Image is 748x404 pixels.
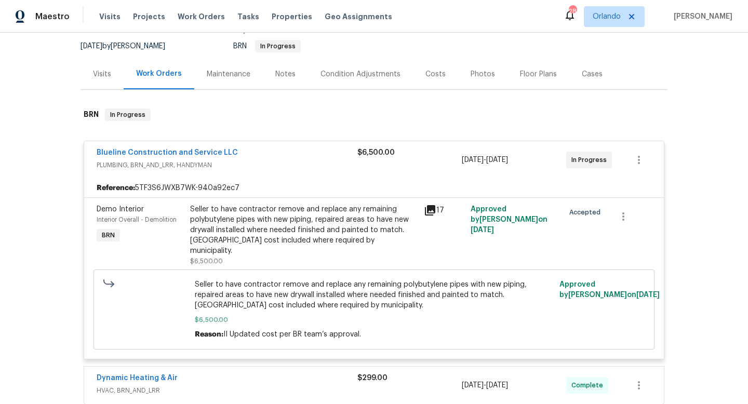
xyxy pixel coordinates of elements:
span: Approved by [PERSON_NAME] on [559,281,660,299]
div: Notes [275,69,296,79]
span: Demo Interior [97,206,144,213]
div: Work Orders [136,69,182,79]
div: Condition Adjustments [320,69,400,79]
div: Photos [471,69,495,79]
div: Costs [425,69,446,79]
span: [DATE] [462,382,484,389]
span: - [462,155,508,165]
span: BRN [98,230,119,240]
span: PLUMBING, BRN_AND_LRR, HANDYMAN [97,160,357,170]
span: Complete [571,380,607,390]
div: Maintenance [207,69,250,79]
div: by [PERSON_NAME] [81,40,178,52]
span: Properties [272,11,312,22]
span: [DATE] [486,156,508,164]
span: Reason: [195,331,223,338]
span: Orlando [593,11,621,22]
span: [DATE] [462,156,484,164]
span: Work Orders [178,11,225,22]
h6: BRN [84,109,99,121]
span: [DATE] [636,291,660,299]
a: Dynamic Heating & Air [97,374,178,382]
span: $299.00 [357,374,388,382]
span: [PERSON_NAME] [670,11,732,22]
span: In Progress [256,43,300,49]
span: [DATE] [486,382,508,389]
div: 28 [569,6,576,17]
span: Approved by [PERSON_NAME] on [471,206,547,234]
span: In Progress [571,155,611,165]
div: Visits [93,69,111,79]
div: Cases [582,69,603,79]
span: Interior Overall - Demolition [97,217,177,223]
span: Visits [99,11,121,22]
span: HVAC, BRN_AND_LRR [97,385,357,396]
span: Projects [133,11,165,22]
b: Reference: [97,183,135,193]
div: 5TF3S6JWXB7WK-940a92ec7 [84,179,664,197]
div: BRN In Progress [81,98,667,131]
span: BRN [233,43,301,50]
span: [DATE] [471,226,494,234]
span: Accepted [569,207,605,218]
span: II Updated cost per BR team’s approval. [223,331,361,338]
span: $6,500.00 [357,149,395,156]
div: Floor Plans [520,69,557,79]
span: Seller to have contractor remove and replace any remaining polybutylene pipes with new piping, re... [195,279,554,311]
span: Maestro [35,11,70,22]
span: $6,500.00 [190,258,223,264]
div: Seller to have contractor remove and replace any remaining polybutylene pipes with new piping, re... [190,204,418,256]
span: - [462,380,508,390]
span: [DATE] [81,43,102,50]
a: Blueline Construction and Service LLC [97,149,238,156]
span: In Progress [106,110,150,120]
span: Tasks [237,13,259,20]
span: Geo Assignments [325,11,392,22]
div: 17 [424,204,464,217]
span: $6,500.00 [195,315,554,325]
